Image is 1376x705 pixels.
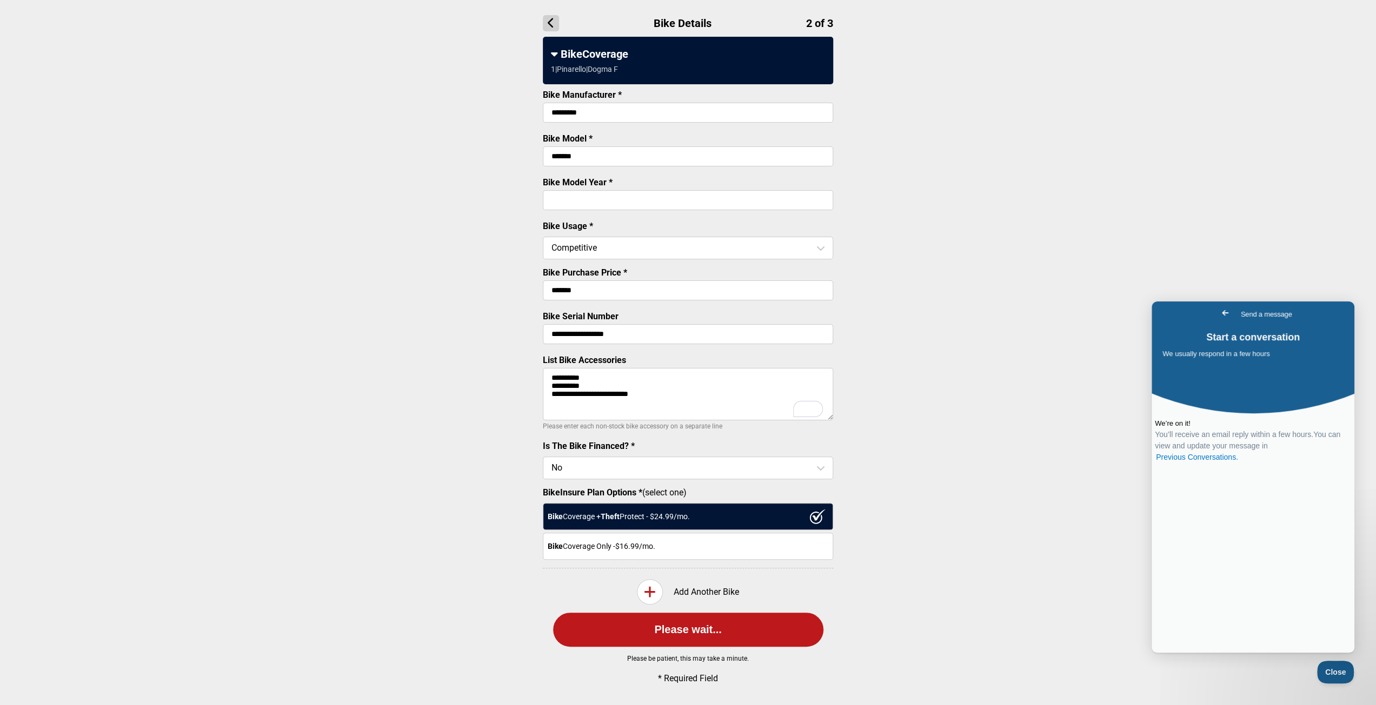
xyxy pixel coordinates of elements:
[543,267,627,278] label: Bike Purchase Price *
[809,509,826,524] img: ux1sgP1Haf775SAghJI38DyDlYP+32lKFAAAAAElFTkSuQmCC
[543,355,626,365] label: List Bike Accessories
[553,613,823,647] button: Please wait...
[601,512,620,521] strong: Theft
[543,487,833,498] label: (select one)
[543,221,593,231] label: Bike Usage *
[543,487,642,498] strong: BikeInsure Plan Options *
[543,579,833,605] div: Add Another Bike
[543,133,593,144] label: Bike Model *
[543,368,833,420] textarea: To enrich screen reader interactions, please activate Accessibility in Grammarly extension settings
[543,177,613,187] label: Bike Model Year *
[543,533,833,560] div: Coverage Only - $16.99 /mo.
[543,441,635,451] label: Is The Bike Financed? *
[543,90,622,100] label: Bike Manufacturer *
[526,655,850,662] p: Please be patient, this may take a minute.
[543,311,619,321] label: Bike Serial Number
[551,48,825,61] div: BikeCoverage
[806,17,833,30] span: 2 of 3
[548,512,563,521] strong: Bike
[543,15,833,31] h1: Bike Details
[548,542,563,550] strong: Bike
[561,673,815,683] p: * Required Field
[543,420,833,433] p: Please enter each non-stock bike accessory on a separate line
[551,65,618,73] div: 1 | Pinarello | Dogma F
[1152,301,1354,653] iframe: To enrich screen reader interactions, please activate Accessibility in Grammarly extension settings
[1317,661,1354,683] iframe: Help Scout Beacon - Close
[543,503,833,530] div: Coverage + Protect - $ 24.99 /mo.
